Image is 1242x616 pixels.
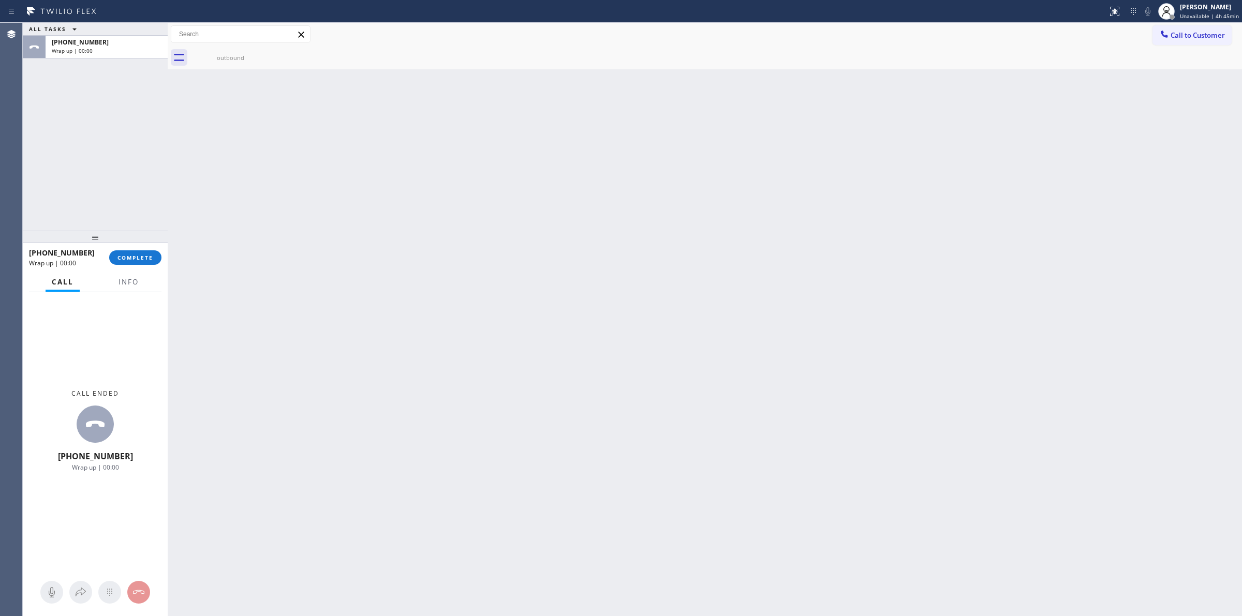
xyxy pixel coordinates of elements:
button: Open dialpad [98,581,121,604]
span: Info [119,277,139,287]
span: Call [52,277,73,287]
div: [PERSON_NAME] [1180,3,1239,11]
span: ALL TASKS [29,25,66,33]
span: [PHONE_NUMBER] [58,450,133,462]
button: Open directory [69,581,92,604]
button: COMPLETE [109,250,161,265]
span: Call ended [71,389,119,398]
span: [PHONE_NUMBER] [29,248,95,258]
button: Info [112,272,145,292]
button: Mute [1141,4,1155,19]
span: [PHONE_NUMBER] [52,38,109,47]
span: COMPLETE [117,254,153,261]
div: outbound [191,54,270,62]
button: Call [46,272,80,292]
button: Hang up [127,581,150,604]
input: Search [171,26,310,42]
span: Call to Customer [1171,31,1225,40]
button: ALL TASKS [23,23,87,35]
button: Call to Customer [1152,25,1232,45]
span: Wrap up | 00:00 [52,47,93,54]
span: Unavailable | 4h 45min [1180,12,1239,20]
span: Wrap up | 00:00 [72,463,119,472]
button: Mute [40,581,63,604]
span: Wrap up | 00:00 [29,259,76,267]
